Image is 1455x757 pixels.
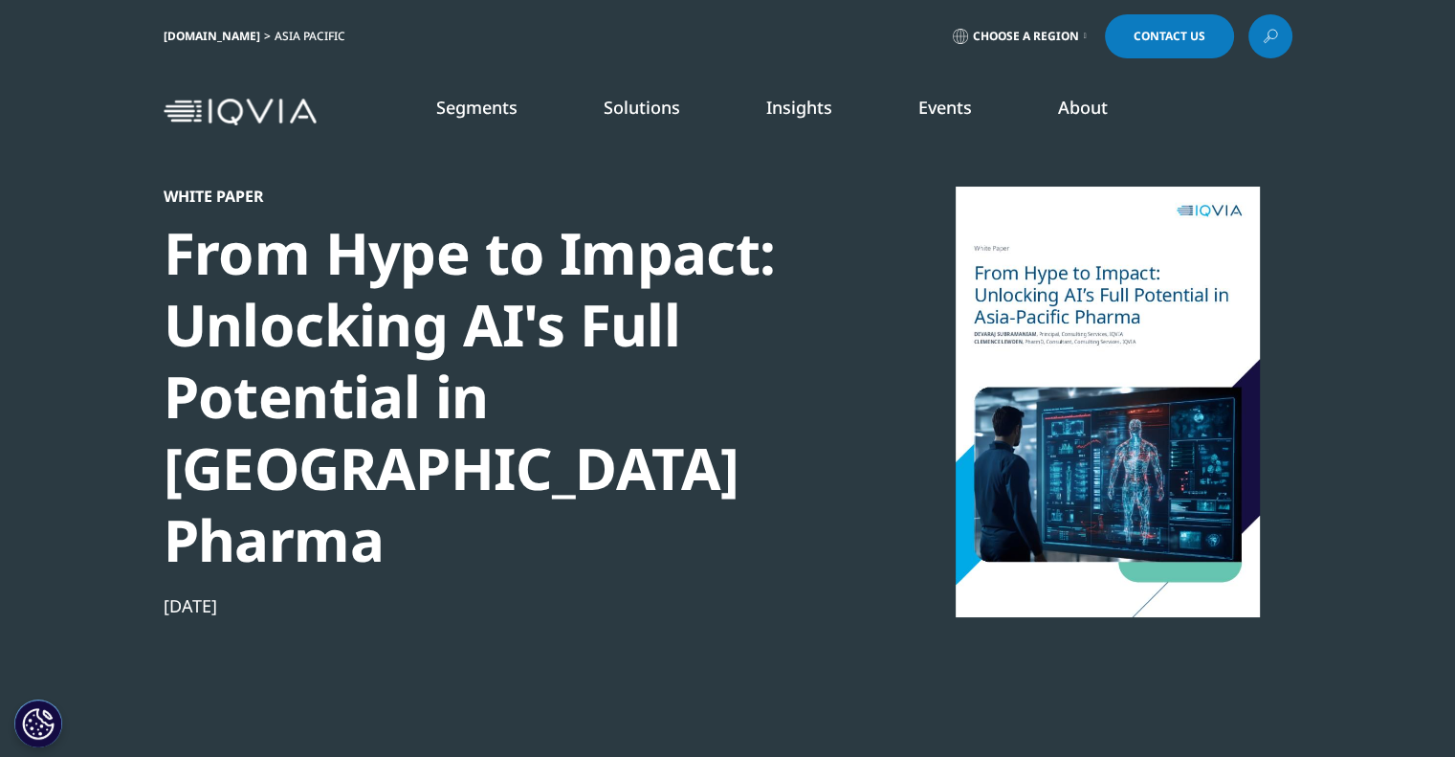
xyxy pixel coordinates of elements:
[324,67,1292,157] nav: Primary
[14,700,62,747] button: Cài đặt cookie
[275,29,353,44] div: Asia Pacific
[1105,14,1234,58] a: Contact Us
[164,28,260,44] a: [DOMAIN_NAME]
[973,29,1079,44] span: Choose a Region
[164,187,820,206] div: White Paper
[164,217,820,576] div: From Hype to Impact: Unlocking AI's Full Potential in [GEOGRAPHIC_DATA] Pharma
[164,99,317,126] img: IQVIA Healthcare Information Technology and Pharma Clinical Research Company
[164,594,820,617] div: [DATE]
[436,96,518,119] a: Segments
[766,96,832,119] a: Insights
[604,96,680,119] a: Solutions
[1058,96,1108,119] a: About
[918,96,972,119] a: Events
[1134,31,1205,42] span: Contact Us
